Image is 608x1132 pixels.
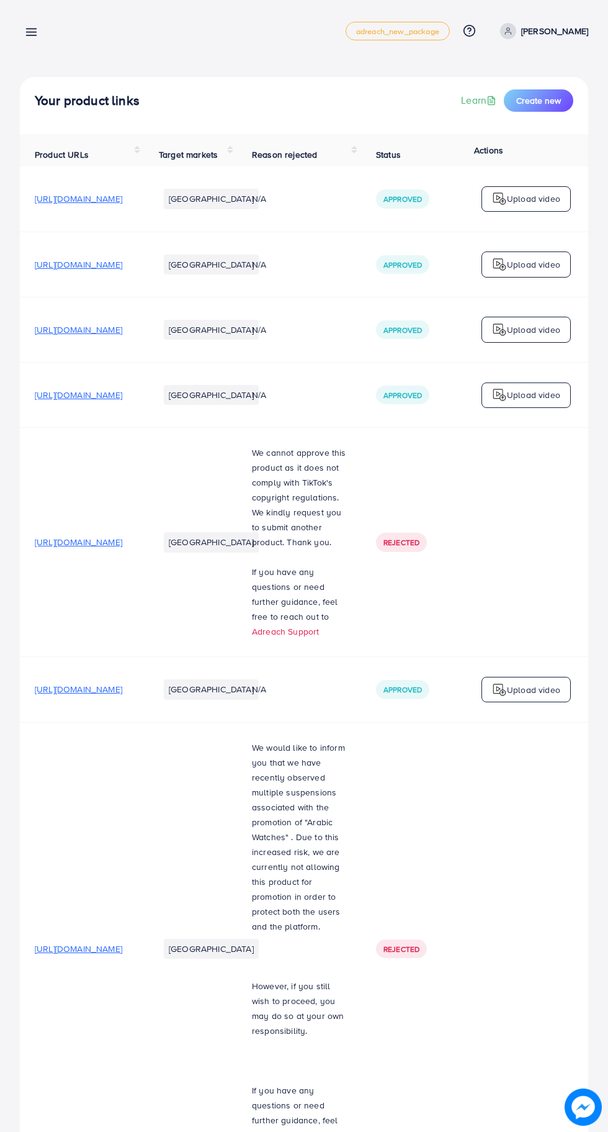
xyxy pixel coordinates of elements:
span: N/A [252,192,266,205]
p: Upload video [507,191,560,206]
p: Upload video [507,387,560,402]
span: Product URLs [35,148,89,161]
span: Create new [516,94,561,107]
img: logo [492,322,507,337]
span: [URL][DOMAIN_NAME] [35,683,122,695]
span: [URL][DOMAIN_NAME] [35,536,122,548]
img: logo [492,682,507,697]
img: logo [492,387,507,402]
a: Adreach Support [252,625,319,638]
span: [URL][DOMAIN_NAME] [35,389,122,401]
li: [GEOGRAPHIC_DATA] [164,255,259,274]
p: Upload video [507,322,560,337]
span: N/A [252,324,266,336]
span: adreach_new_package [356,27,439,35]
span: Approved [383,325,422,335]
span: Rejected [383,537,419,548]
img: logo [492,191,507,206]
li: [GEOGRAPHIC_DATA] [164,679,259,699]
a: [PERSON_NAME] [495,23,588,39]
span: N/A [252,258,266,271]
span: Actions [474,144,503,156]
span: [URL][DOMAIN_NAME] [35,324,122,336]
span: Approved [383,260,422,270]
button: Create new [504,89,573,112]
span: Rejected [383,944,419,954]
span: [URL][DOMAIN_NAME] [35,258,122,271]
h4: Your product links [35,93,140,109]
li: [GEOGRAPHIC_DATA] [164,189,259,209]
p: Upload video [507,682,560,697]
span: We cannot approve this product as it does not comply with TikTok's copyright regulations. We kind... [252,446,346,548]
p: We would like to inform you that we have recently observed multiple suspensions associated with t... [252,740,346,934]
span: N/A [252,683,266,695]
span: Approved [383,390,422,401]
span: Approved [383,684,422,695]
span: If you have any questions or need further guidance, feel free to reach out to [252,566,338,623]
img: logo [492,257,507,272]
span: Reason rejected [252,148,317,161]
a: adreach_new_package [346,22,450,40]
li: [GEOGRAPHIC_DATA] [164,532,259,552]
li: [GEOGRAPHIC_DATA] [164,939,259,959]
img: image [565,1089,602,1126]
p: Upload video [507,257,560,272]
span: N/A [252,389,266,401]
li: [GEOGRAPHIC_DATA] [164,385,259,405]
span: Approved [383,194,422,204]
li: [GEOGRAPHIC_DATA] [164,320,259,340]
span: Status [376,148,401,161]
span: [URL][DOMAIN_NAME] [35,192,122,205]
span: [URL][DOMAIN_NAME] [35,943,122,955]
a: Learn [461,93,499,107]
p: [PERSON_NAME] [521,24,588,38]
span: Target markets [159,148,218,161]
p: However, if you still wish to proceed, you may do so at your own responsibility. [252,979,346,1038]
